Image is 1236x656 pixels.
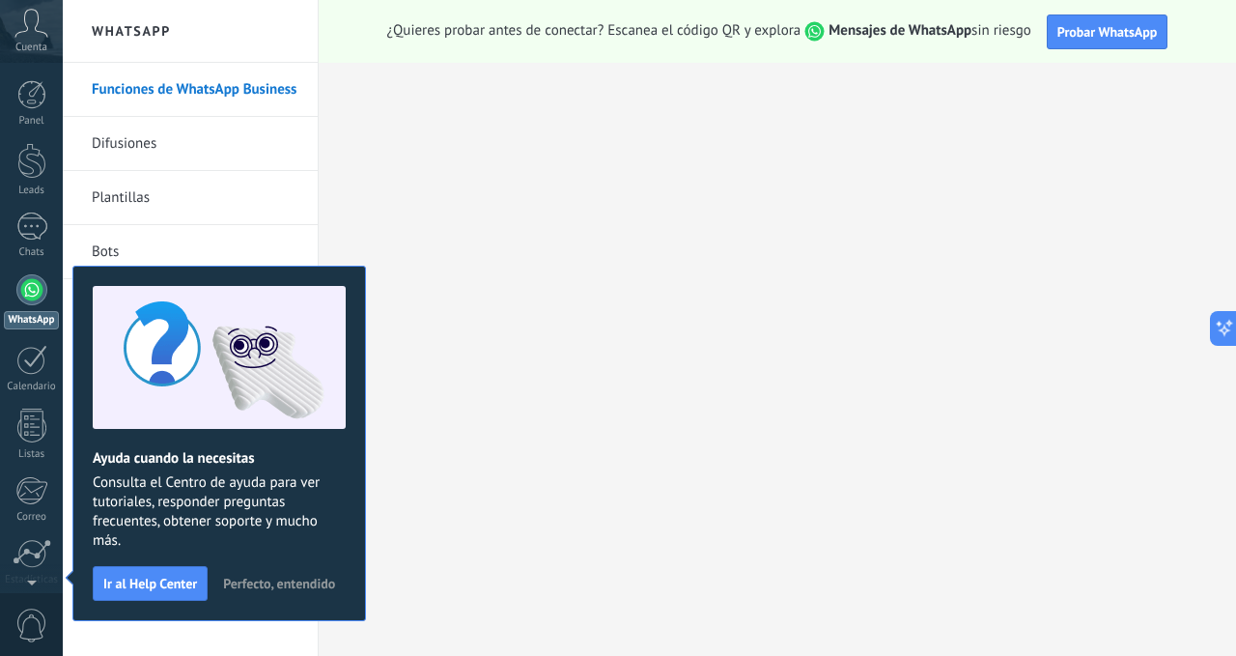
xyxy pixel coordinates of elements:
span: Probar WhatsApp [1057,23,1158,41]
li: Bots [63,225,318,279]
span: ¿Quieres probar antes de conectar? Escanea el código QR y explora sin riesgo [387,21,1031,42]
button: Perfecto, entendido [214,569,344,598]
h2: Ayuda cuando la necesitas [93,449,346,468]
div: Leads [4,185,60,197]
div: Calendario [4,381,60,393]
button: Ir al Help Center [93,566,208,601]
div: Panel [4,115,60,128]
div: Chats [4,246,60,259]
span: Consulta el Centro de ayuda para ver tutoriales, responder preguntas frecuentes, obtener soporte ... [93,473,346,551]
li: Funciones de WhatsApp Business [63,63,318,117]
div: WhatsApp [4,311,59,329]
li: Difusiones [63,117,318,171]
span: Ir al Help Center [103,577,197,590]
div: Listas [4,448,60,461]
button: Probar WhatsApp [1047,14,1168,49]
div: Correo [4,511,60,524]
a: Bots [92,225,298,279]
li: Plantillas [63,171,318,225]
span: Cuenta [15,42,47,54]
a: Plantillas [92,171,298,225]
strong: Mensajes de WhatsApp [829,21,971,40]
a: Funciones de WhatsApp Business [92,63,298,117]
a: Difusiones [92,117,298,171]
span: Perfecto, entendido [223,577,335,590]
